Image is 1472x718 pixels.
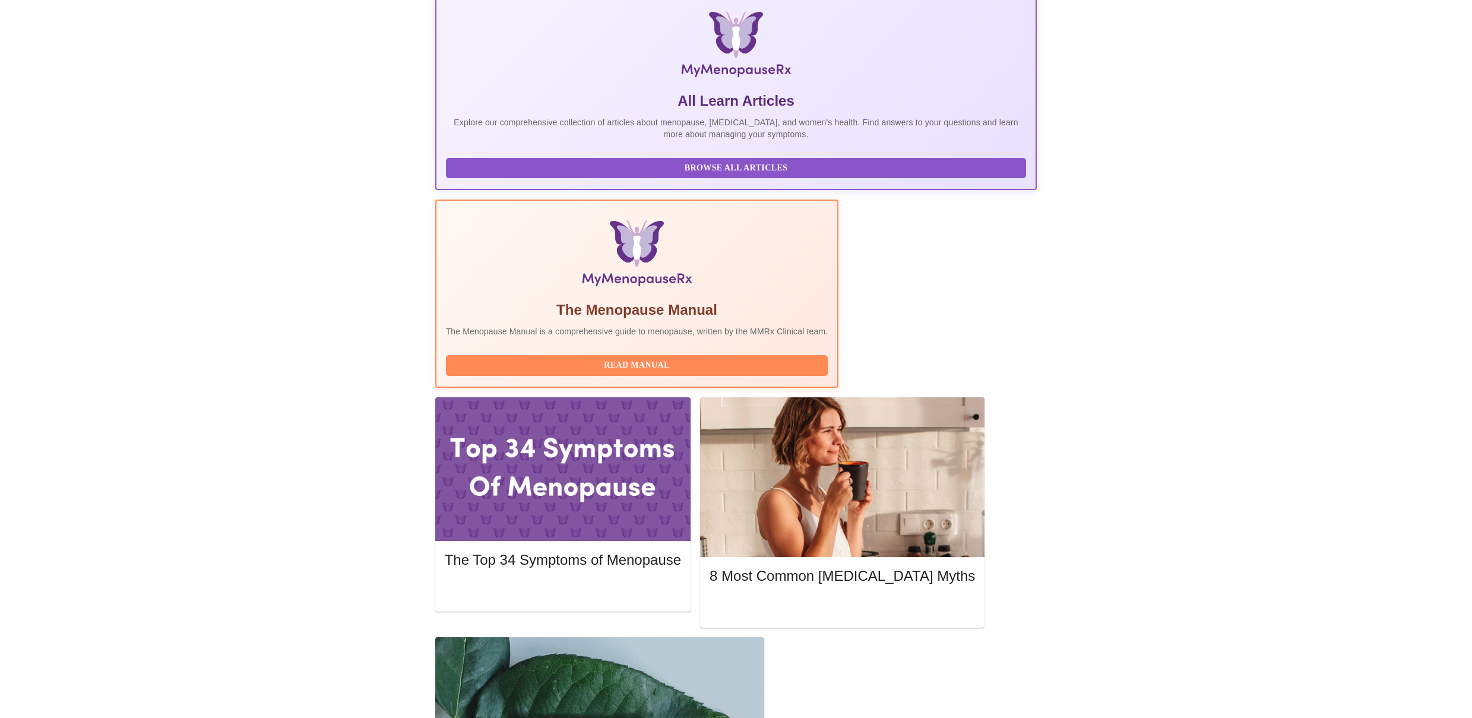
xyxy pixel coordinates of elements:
[446,325,828,337] p: The Menopause Manual is a comprehensive guide to menopause, written by the MMRx Clinical team.
[446,158,1027,179] button: Browse All Articles
[446,355,828,376] button: Read Manual
[446,359,831,369] a: Read Manual
[445,584,684,594] a: Read More
[536,11,936,82] img: MyMenopauseRx Logo
[458,358,816,373] span: Read Manual
[446,301,828,320] h5: The Menopause Manual
[710,601,978,611] a: Read More
[721,600,963,615] span: Read More
[507,220,767,291] img: Menopause Manual
[446,91,1027,110] h5: All Learn Articles
[710,567,975,586] h5: 8 Most Common [MEDICAL_DATA] Myths
[457,583,669,598] span: Read More
[445,580,681,601] button: Read More
[445,551,681,570] h5: The Top 34 Symptoms of Menopause
[446,116,1027,140] p: Explore our comprehensive collection of articles about menopause, [MEDICAL_DATA], and women's hea...
[458,161,1015,176] span: Browse All Articles
[710,597,975,618] button: Read More
[446,162,1030,172] a: Browse All Articles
